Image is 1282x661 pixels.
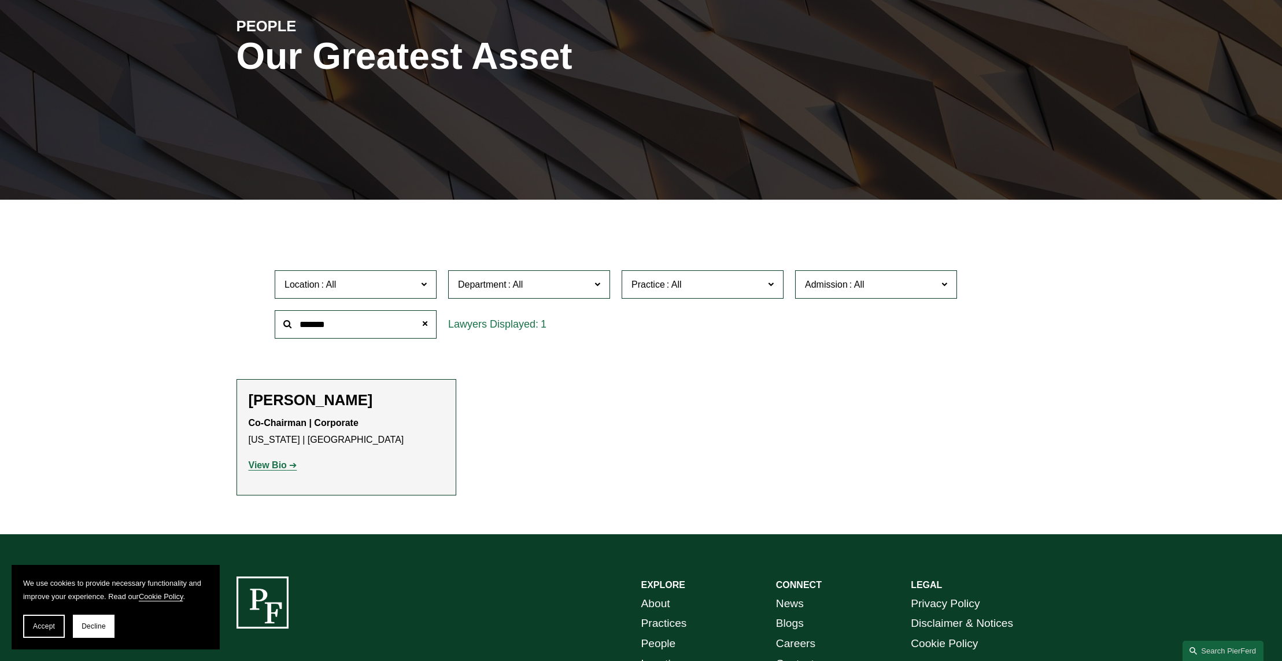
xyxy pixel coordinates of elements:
h2: [PERSON_NAME] [249,391,444,409]
a: Careers [776,634,815,654]
span: Decline [82,622,106,630]
h4: PEOPLE [237,17,439,35]
p: [US_STATE] | [GEOGRAPHIC_DATA] [249,415,444,449]
span: Admission [805,280,848,289]
strong: CONNECT [776,580,822,590]
a: About [641,594,670,614]
p: We use cookies to provide necessary functionality and improve your experience. Read our . [23,576,208,603]
button: Decline [73,615,114,638]
section: Cookie banner [12,565,220,649]
button: Accept [23,615,65,638]
a: Cookie Policy [911,634,978,654]
strong: EXPLORE [641,580,685,590]
strong: LEGAL [911,580,942,590]
a: Blogs [776,614,804,634]
a: News [776,594,804,614]
a: Privacy Policy [911,594,980,614]
span: Practice [631,280,665,289]
strong: Co-Chairman | Corporate [249,418,359,428]
strong: View Bio [249,460,287,470]
a: Disclaimer & Notices [911,614,1013,634]
a: Practices [641,614,687,634]
a: Cookie Policy [139,592,183,601]
a: People [641,634,676,654]
h1: Our Greatest Asset [237,35,776,78]
a: Search this site [1183,641,1263,661]
span: Department [458,280,507,289]
span: Accept [33,622,55,630]
span: Location [285,280,320,289]
span: 1 [541,318,546,330]
a: View Bio [249,460,297,470]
